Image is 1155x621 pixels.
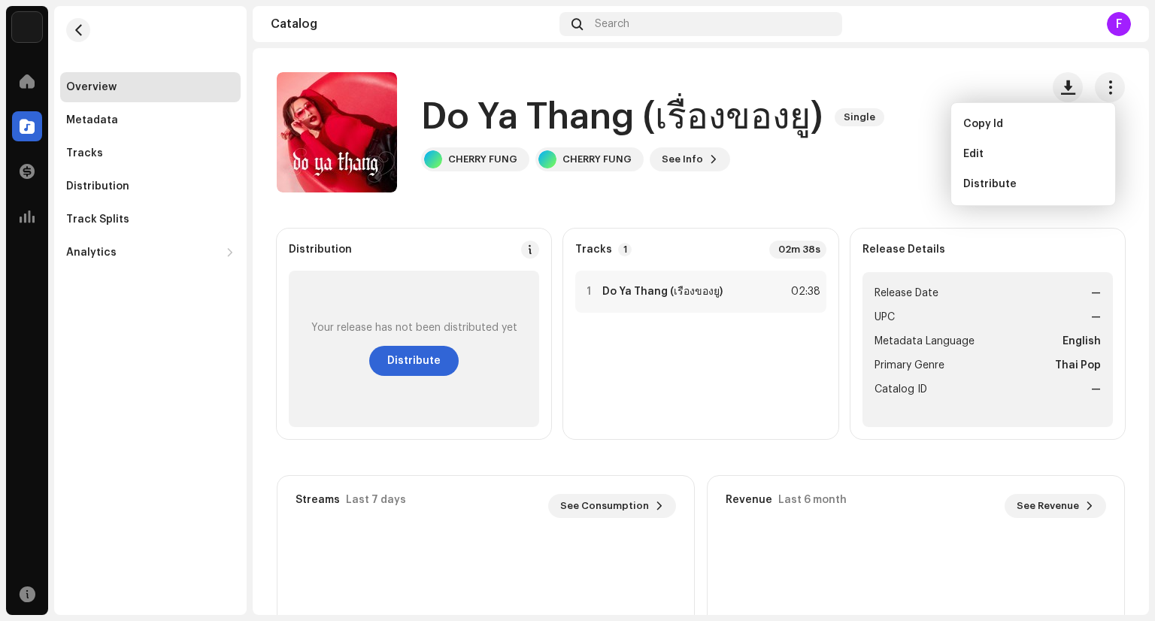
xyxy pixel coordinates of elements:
[835,108,884,126] span: Single
[963,148,984,160] span: Edit
[726,494,772,506] div: Revenue
[60,204,241,235] re-m-nav-item: Track Splits
[66,247,117,259] div: Analytics
[60,72,241,102] re-m-nav-item: Overview
[60,105,241,135] re-m-nav-item: Metadata
[60,138,241,168] re-m-nav-item: Tracks
[369,346,459,376] button: Distribute
[769,241,826,259] div: 02m 38s
[60,171,241,201] re-m-nav-item: Distribution
[311,322,517,334] div: Your release has not been distributed yet
[66,214,129,226] div: Track Splits
[875,356,944,374] span: Primary Genre
[1091,308,1101,326] strong: —
[346,494,406,506] div: Last 7 days
[963,118,1003,130] span: Copy Id
[12,12,42,42] img: de0d2825-999c-4937-b35a-9adca56ee094
[862,244,945,256] strong: Release Details
[1017,491,1079,521] span: See Revenue
[289,244,352,256] div: Distribution
[1063,332,1101,350] strong: English
[1091,380,1101,398] strong: —
[875,284,938,302] span: Release Date
[787,283,820,301] div: 02:38
[548,494,676,518] button: See Consumption
[448,153,517,165] div: CHERRY FUNG
[778,494,847,506] div: Last 6 month
[618,243,632,256] p-badge: 1
[562,153,632,165] div: CHERRY FUNG
[271,18,553,30] div: Catalog
[875,380,927,398] span: Catalog ID
[296,494,340,506] div: Streams
[1091,284,1101,302] strong: —
[963,178,1017,190] span: Distribute
[66,180,129,192] div: Distribution
[875,332,975,350] span: Metadata Language
[1107,12,1131,36] div: F
[60,238,241,268] re-m-nav-dropdown: Analytics
[1005,494,1106,518] button: See Revenue
[387,346,441,376] span: Distribute
[662,144,703,174] span: See Info
[875,308,895,326] span: UPC
[602,286,723,298] strong: Do Ya Thang (เรื่องของยู)
[66,81,117,93] div: Overview
[595,18,629,30] span: Search
[1055,356,1101,374] strong: Thai Pop
[421,93,823,141] h1: Do Ya Thang (เรื่องของยู)
[560,491,649,521] span: See Consumption
[66,147,103,159] div: Tracks
[66,114,118,126] div: Metadata
[650,147,730,171] button: See Info
[575,244,612,256] strong: Tracks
